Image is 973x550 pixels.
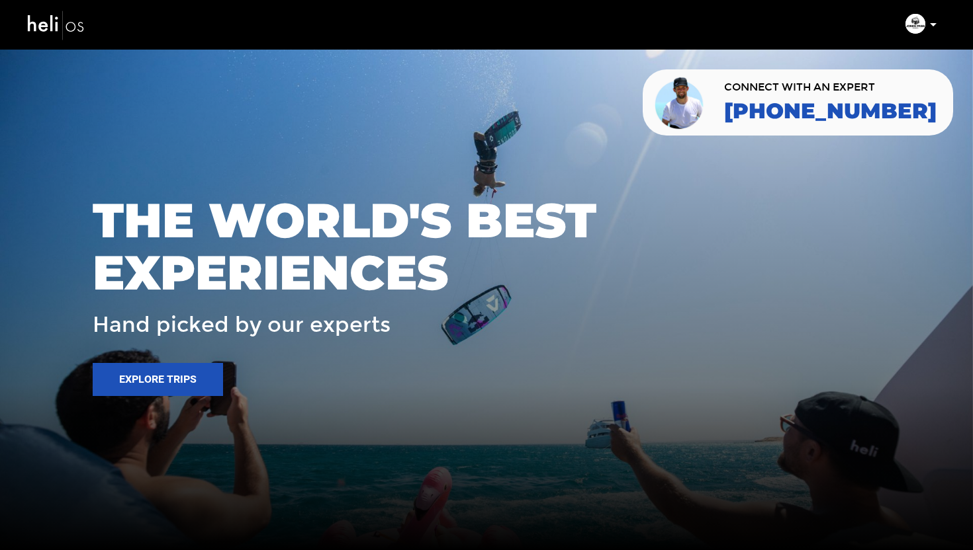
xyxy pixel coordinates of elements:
[724,82,937,93] span: CONNECT WITH AN EXPERT
[93,363,223,396] button: Explore Trips
[26,7,86,42] img: heli-logo
[653,75,708,130] img: contact our team
[93,313,391,336] span: Hand picked by our experts
[905,14,925,34] img: 0f80bbfaad78f7ff96916ddbf38e542e.png
[724,99,937,123] a: [PHONE_NUMBER]
[93,194,880,299] span: THE WORLD'S BEST EXPERIENCES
